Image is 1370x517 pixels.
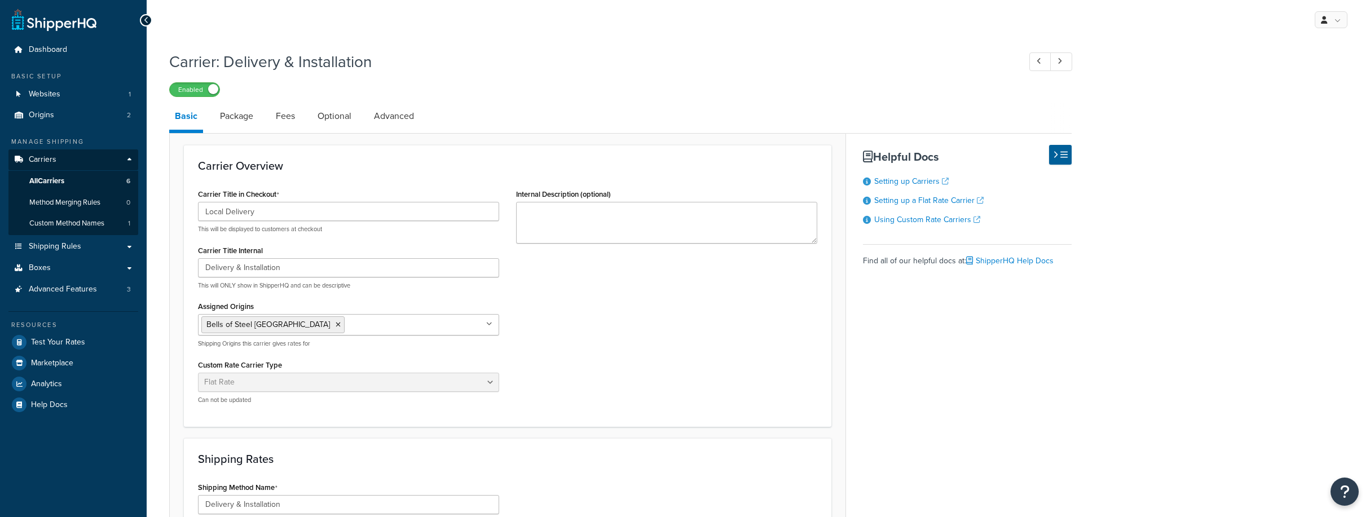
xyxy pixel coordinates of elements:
[8,149,138,235] li: Carriers
[8,236,138,257] a: Shipping Rules
[29,285,97,294] span: Advanced Features
[1049,145,1072,165] button: Hide Help Docs
[29,90,60,99] span: Websites
[198,281,499,290] p: This will ONLY show in ShipperHQ and can be descriptive
[29,111,54,120] span: Origins
[29,45,67,55] span: Dashboard
[1029,52,1051,71] a: Previous Record
[8,258,138,279] a: Boxes
[31,379,62,389] span: Analytics
[8,105,138,126] a: Origins2
[863,244,1072,269] div: Find all of our helpful docs at:
[966,255,1054,267] a: ShipperHQ Help Docs
[8,213,138,234] li: Custom Method Names
[198,190,279,199] label: Carrier Title in Checkout
[129,90,131,99] span: 1
[169,103,203,133] a: Basic
[206,319,330,330] span: Bells of Steel [GEOGRAPHIC_DATA]
[198,453,817,465] h3: Shipping Rates
[198,225,499,233] p: This will be displayed to customers at checkout
[8,320,138,330] div: Resources
[198,302,254,311] label: Assigned Origins
[198,339,499,348] p: Shipping Origins this carrier gives rates for
[8,192,138,213] a: Method Merging Rules0
[214,103,259,130] a: Package
[198,396,499,404] p: Can not be updated
[170,83,219,96] label: Enabled
[1050,52,1072,71] a: Next Record
[8,39,138,60] a: Dashboard
[198,361,282,369] label: Custom Rate Carrier Type
[198,246,263,255] label: Carrier Title Internal
[198,483,277,492] label: Shipping Method Name
[368,103,420,130] a: Advanced
[31,338,85,347] span: Test Your Rates
[270,103,301,130] a: Fees
[29,263,51,273] span: Boxes
[1331,478,1359,506] button: Open Resource Center
[8,213,138,234] a: Custom Method Names1
[29,198,100,207] span: Method Merging Rules
[874,214,980,226] a: Using Custom Rate Carriers
[8,84,138,105] li: Websites
[8,137,138,147] div: Manage Shipping
[516,190,611,198] label: Internal Description (optional)
[29,219,104,228] span: Custom Method Names
[874,175,949,187] a: Setting up Carriers
[29,242,81,251] span: Shipping Rules
[8,72,138,81] div: Basic Setup
[31,359,73,368] span: Marketplace
[8,192,138,213] li: Method Merging Rules
[8,374,138,394] a: Analytics
[126,176,130,186] span: 6
[31,400,68,410] span: Help Docs
[8,332,138,352] a: Test Your Rates
[8,279,138,300] li: Advanced Features
[127,111,131,120] span: 2
[8,171,138,192] a: AllCarriers6
[8,279,138,300] a: Advanced Features3
[863,151,1072,163] h3: Helpful Docs
[198,160,817,172] h3: Carrier Overview
[8,353,138,373] a: Marketplace
[128,219,130,228] span: 1
[8,84,138,105] a: Websites1
[874,195,984,206] a: Setting up a Flat Rate Carrier
[8,149,138,170] a: Carriers
[127,285,131,294] span: 3
[8,105,138,126] li: Origins
[29,155,56,165] span: Carriers
[8,395,138,415] a: Help Docs
[312,103,357,130] a: Optional
[169,51,1008,73] h1: Carrier: Delivery & Installation
[126,198,130,207] span: 0
[29,176,64,186] span: All Carriers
